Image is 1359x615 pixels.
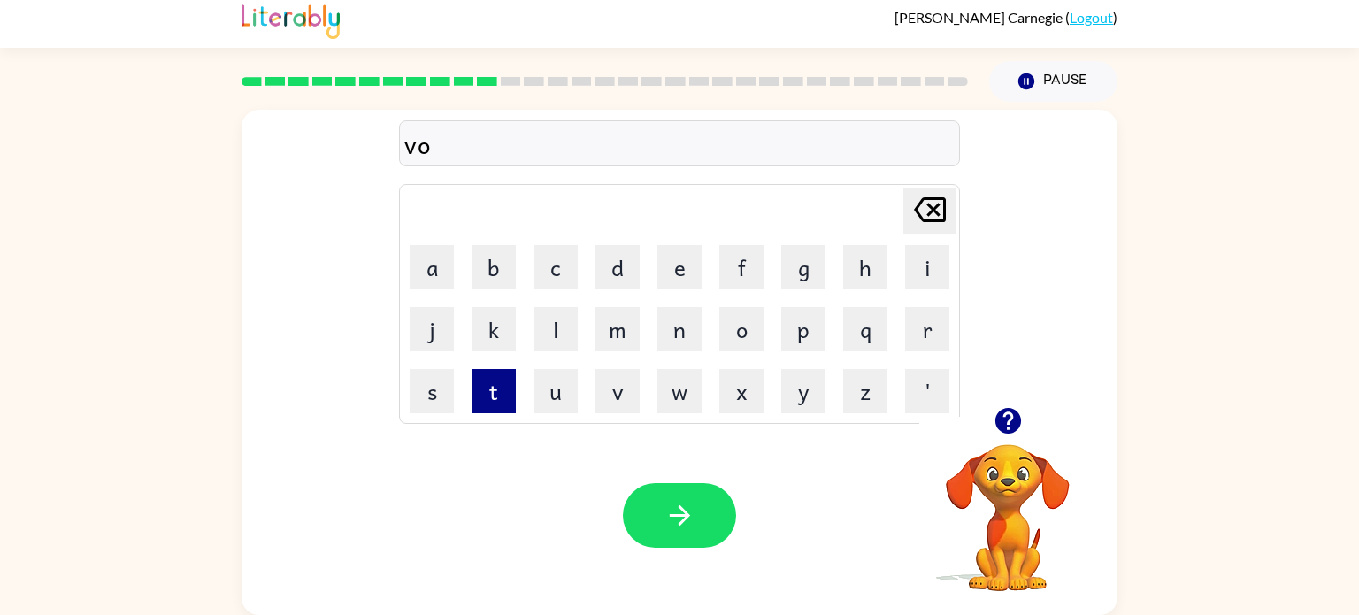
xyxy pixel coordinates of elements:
[919,417,1096,594] video: Your browser must support playing .mp4 files to use Literably. Please try using another browser.
[595,369,640,413] button: v
[534,245,578,289] button: c
[410,369,454,413] button: s
[781,245,825,289] button: g
[905,245,949,289] button: i
[781,369,825,413] button: y
[894,9,1065,26] span: [PERSON_NAME] Carnegie
[1070,9,1113,26] a: Logout
[905,307,949,351] button: r
[719,245,764,289] button: f
[989,61,1117,102] button: Pause
[657,369,702,413] button: w
[410,245,454,289] button: a
[894,9,1117,26] div: ( )
[657,245,702,289] button: e
[719,369,764,413] button: x
[472,369,516,413] button: t
[595,245,640,289] button: d
[534,369,578,413] button: u
[905,369,949,413] button: '
[595,307,640,351] button: m
[781,307,825,351] button: p
[534,307,578,351] button: l
[719,307,764,351] button: o
[843,307,887,351] button: q
[843,245,887,289] button: h
[472,307,516,351] button: k
[472,245,516,289] button: b
[404,126,955,163] div: vo
[657,307,702,351] button: n
[410,307,454,351] button: j
[843,369,887,413] button: z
